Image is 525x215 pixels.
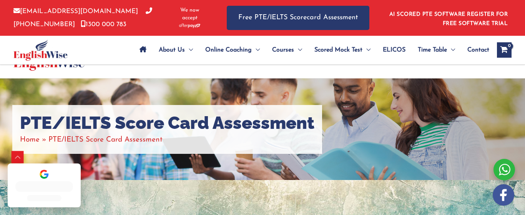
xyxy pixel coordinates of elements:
a: AI SCORED PTE SOFTWARE REGISTER FOR FREE SOFTWARE TRIAL [389,12,508,27]
a: Free PTE/IELTS Scorecard Assessment [227,6,369,30]
a: Online CoachingMenu Toggle [199,37,266,63]
a: CoursesMenu Toggle [266,37,308,63]
a: View Shopping Cart, empty [497,42,512,58]
span: About Us [159,37,185,63]
span: Menu Toggle [185,37,193,63]
span: We now accept [172,7,208,22]
span: Menu Toggle [362,37,370,63]
img: cropped-ew-logo [13,40,68,61]
span: Contact [467,37,489,63]
a: Time TableMenu Toggle [412,37,461,63]
h1: PTE/IELTS Score Card Assessment [20,113,314,133]
img: white-facebook.png [493,184,514,206]
a: [EMAIL_ADDRESS][DOMAIN_NAME] [13,8,138,15]
a: About UsMenu Toggle [153,37,199,63]
a: Scored Mock TestMenu Toggle [308,37,377,63]
aside: Header Widget 1 [385,5,512,30]
a: 1300 000 783 [81,21,126,28]
img: Afterpay-Logo [179,23,200,28]
span: Courses [272,37,294,63]
span: Menu Toggle [252,37,260,63]
span: Online Coaching [205,37,252,63]
span: Menu Toggle [294,37,302,63]
a: Contact [461,37,489,63]
span: Time Table [418,37,447,63]
nav: Site Navigation: Main Menu [133,37,489,63]
span: PTE/IELTS Score Card Assessment [48,136,163,143]
a: Home [20,136,40,143]
a: ELICOS [377,37,412,63]
nav: Breadcrumbs [20,133,314,146]
span: Menu Toggle [447,37,455,63]
a: [PHONE_NUMBER] [13,8,152,27]
span: Scored Mock Test [314,37,362,63]
span: ELICOS [383,37,405,63]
